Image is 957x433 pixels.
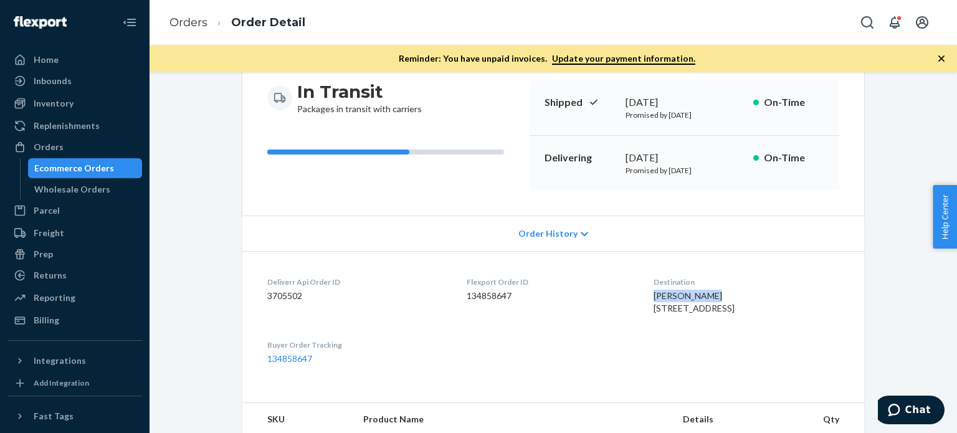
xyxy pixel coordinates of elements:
[34,354,86,367] div: Integrations
[34,97,74,110] div: Inventory
[7,406,142,426] button: Fast Tags
[399,52,695,65] p: Reminder: You have unpaid invoices.
[7,93,142,113] a: Inventory
[34,227,64,239] div: Freight
[28,158,143,178] a: Ecommerce Orders
[467,277,633,287] dt: Flexport Order ID
[7,223,142,243] a: Freight
[7,310,142,330] a: Billing
[267,353,312,364] a: 134858647
[34,292,75,304] div: Reporting
[7,50,142,70] a: Home
[467,290,633,302] dd: 134858647
[34,162,114,174] div: Ecommerce Orders
[7,265,142,285] a: Returns
[267,340,447,350] dt: Buyer Order Tracking
[855,10,880,35] button: Open Search Box
[626,165,743,176] p: Promised by [DATE]
[34,204,60,217] div: Parcel
[34,183,110,196] div: Wholesale Orders
[7,116,142,136] a: Replenishments
[7,137,142,157] a: Orders
[34,269,67,282] div: Returns
[28,179,143,199] a: Wholesale Orders
[654,290,735,313] span: [PERSON_NAME] [STREET_ADDRESS]
[626,95,743,110] div: [DATE]
[34,141,64,153] div: Orders
[7,351,142,371] button: Integrations
[34,410,74,422] div: Fast Tags
[882,10,907,35] button: Open notifications
[933,185,957,249] button: Help Center
[34,54,59,66] div: Home
[878,396,945,427] iframe: Opens a widget where you can chat to one of our agents
[169,16,207,29] a: Orders
[267,277,447,287] dt: Deliverr Api Order ID
[14,16,67,29] img: Flexport logo
[910,10,935,35] button: Open account menu
[7,71,142,91] a: Inbounds
[7,244,142,264] a: Prep
[545,95,616,110] p: Shipped
[7,201,142,221] a: Parcel
[159,4,315,41] ol: breadcrumbs
[764,95,824,110] p: On-Time
[117,10,142,35] button: Close Navigation
[552,53,695,65] a: Update your payment information.
[34,120,100,132] div: Replenishments
[297,80,422,115] div: Packages in transit with carriers
[545,151,616,165] p: Delivering
[231,16,305,29] a: Order Detail
[34,378,89,388] div: Add Integration
[34,75,72,87] div: Inbounds
[7,288,142,308] a: Reporting
[764,151,824,165] p: On-Time
[34,314,59,326] div: Billing
[267,290,447,302] dd: 3705502
[297,80,422,103] h3: In Transit
[34,248,53,260] div: Prep
[518,227,578,240] span: Order History
[626,110,743,120] p: Promised by [DATE]
[7,376,142,391] a: Add Integration
[654,277,839,287] dt: Destination
[626,151,743,165] div: [DATE]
